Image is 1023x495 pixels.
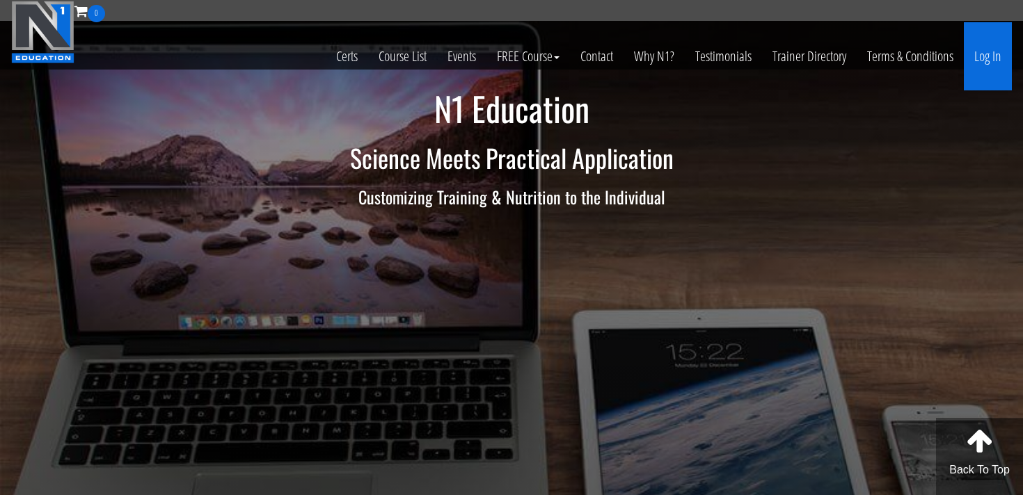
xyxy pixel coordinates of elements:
a: Contact [570,22,624,90]
a: Testimonials [685,22,762,90]
h3: Customizing Training & Nutrition to the Individual [104,188,919,206]
span: 0 [88,5,105,22]
a: 0 [74,1,105,20]
a: FREE Course [486,22,570,90]
a: Events [437,22,486,90]
a: Trainer Directory [762,22,857,90]
a: Why N1? [624,22,685,90]
a: Certs [326,22,368,90]
img: n1-education [11,1,74,63]
h1: N1 Education [104,90,919,127]
a: Log In [964,22,1012,90]
a: Course List [368,22,437,90]
a: Terms & Conditions [857,22,964,90]
p: Back To Top [936,462,1023,478]
h2: Science Meets Practical Application [104,144,919,172]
